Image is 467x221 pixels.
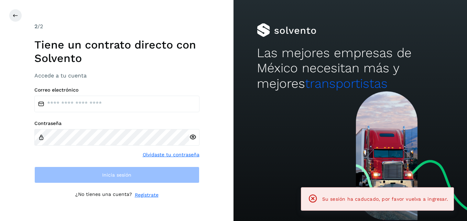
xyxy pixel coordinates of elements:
[34,22,199,31] div: /2
[34,72,199,79] h3: Accede a tu cuenta
[257,45,444,91] h2: Las mejores empresas de México necesitan más y mejores
[75,191,132,199] p: ¿No tienes una cuenta?
[34,23,37,30] span: 2
[34,167,199,183] button: Inicia sesión
[34,120,199,126] label: Contraseña
[135,191,159,199] a: Regístrate
[322,196,448,202] span: Su sesión ha caducado, por favor vuelva a ingresar.
[34,38,199,65] h1: Tiene un contrato directo con Solvento
[305,76,388,91] span: transportistas
[143,151,199,158] a: Olvidaste tu contraseña
[102,172,131,177] span: Inicia sesión
[34,87,199,93] label: Correo electrónico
